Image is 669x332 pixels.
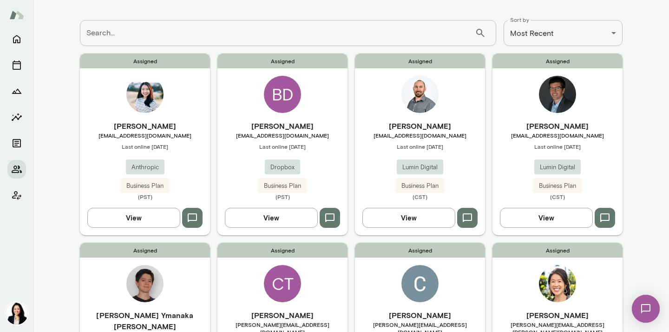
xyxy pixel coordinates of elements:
[355,310,485,321] h6: [PERSON_NAME]
[539,265,576,302] img: Amanda Lin
[9,6,24,24] img: Mento
[355,193,485,200] span: (CST)
[7,108,26,126] button: Insights
[355,143,485,150] span: Last online [DATE]
[80,53,210,68] span: Assigned
[217,120,348,132] h6: [PERSON_NAME]
[217,53,348,68] span: Assigned
[355,243,485,258] span: Assigned
[217,132,348,139] span: [EMAIL_ADDRESS][DOMAIN_NAME]
[126,76,164,113] img: Hyonjee Joo
[80,310,210,332] h6: [PERSON_NAME] Ymanaka [PERSON_NAME]
[264,265,301,302] div: CT
[492,132,623,139] span: [EMAIL_ADDRESS][DOMAIN_NAME]
[80,243,210,258] span: Assigned
[492,120,623,132] h6: [PERSON_NAME]
[217,310,348,321] h6: [PERSON_NAME]
[80,120,210,132] h6: [PERSON_NAME]
[7,56,26,74] button: Sessions
[80,143,210,150] span: Last online [DATE]
[362,208,455,227] button: View
[534,163,581,172] span: Lumin Digital
[80,193,210,200] span: (PST)
[7,82,26,100] button: Growth Plan
[397,163,443,172] span: Lumin Digital
[396,181,444,191] span: Business Plan
[217,193,348,200] span: (PST)
[492,193,623,200] span: (CST)
[264,76,301,113] div: BD
[492,243,623,258] span: Assigned
[7,134,26,153] button: Documents
[401,265,439,302] img: Cecil Payne
[217,143,348,150] span: Last online [DATE]
[121,181,169,191] span: Business Plan
[492,53,623,68] span: Assigned
[504,20,623,46] div: Most Recent
[355,132,485,139] span: [EMAIL_ADDRESS][DOMAIN_NAME]
[258,181,307,191] span: Business Plan
[225,208,318,227] button: View
[126,265,164,302] img: Mateus Ymanaka Barretto
[7,186,26,205] button: Client app
[500,208,593,227] button: View
[510,16,529,24] label: Sort by
[126,163,164,172] span: Anthropic
[265,163,300,172] span: Dropbox
[87,208,180,227] button: View
[492,143,623,150] span: Last online [DATE]
[6,302,28,325] img: Monica Aggarwal
[355,53,485,68] span: Assigned
[533,181,582,191] span: Business Plan
[217,243,348,258] span: Assigned
[7,30,26,48] button: Home
[401,76,439,113] img: Jerry Crow
[355,120,485,132] h6: [PERSON_NAME]
[492,310,623,321] h6: [PERSON_NAME]
[539,76,576,113] img: Brian Clerc
[7,160,26,179] button: Members
[80,132,210,139] span: [EMAIL_ADDRESS][DOMAIN_NAME]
